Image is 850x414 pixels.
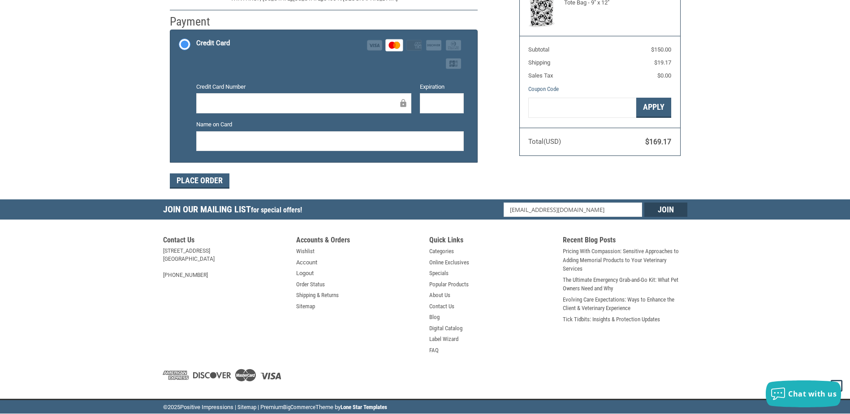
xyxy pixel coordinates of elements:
[429,247,454,256] a: Categories
[528,72,553,79] span: Sales Tax
[788,389,837,399] span: Chat with us
[429,258,469,267] a: Online Exclusives
[636,98,671,118] button: Apply
[645,138,671,146] span: $169.17
[563,315,660,324] a: Tick Tidbits: Insights & Protection Updates
[657,72,671,79] span: $0.00
[563,295,687,313] a: Evolving Care Expectations: Ways to Enhance the Client & Veterinary Experience
[196,36,230,51] div: Credit Card
[170,173,229,189] button: Place Order
[168,404,180,410] span: 2025
[528,59,550,66] span: Shipping
[563,276,687,293] a: The Ultimate Emergency Grab-and-Go Kit: What Pet Owners Need and Why
[163,404,233,410] span: © Positive Impressions
[163,247,288,279] address: [STREET_ADDRESS] [GEOGRAPHIC_DATA] [PHONE_NUMBER]
[766,380,841,407] button: Chat with us
[528,138,561,146] span: Total (USD)
[196,120,464,129] label: Name on Card
[296,291,339,300] a: Shipping & Returns
[651,46,671,53] span: $150.00
[644,203,687,217] input: Join
[296,247,315,256] a: Wishlist
[235,404,256,410] a: | Sitemap
[251,206,302,214] span: for special offers!
[420,82,464,91] label: Expiration
[296,302,315,311] a: Sitemap
[429,269,449,278] a: Specials
[163,199,306,222] h5: Join Our Mailing List
[528,98,636,118] input: Gift Certificate or Coupon Code
[296,236,421,247] h5: Accounts & Orders
[258,403,387,414] li: | Premium Theme by
[563,247,687,273] a: Pricing With Compassion: Sensitive Approaches to Adding Memorial Products to Your Veterinary Serv...
[163,236,288,247] h5: Contact Us
[563,236,687,247] h5: Recent Blog Posts
[296,280,325,289] a: Order Status
[528,46,549,53] span: Subtotal
[429,302,454,311] a: Contact Us
[170,14,222,29] h2: Payment
[341,404,387,410] a: Lone Star Templates
[429,291,450,300] a: About Us
[429,346,439,355] a: FAQ
[429,313,440,322] a: Blog
[429,236,554,247] h5: Quick Links
[429,280,469,289] a: Popular Products
[654,59,671,66] span: $19.17
[283,404,315,410] a: BigCommerce
[296,269,314,278] a: Logout
[196,82,411,91] label: Credit Card Number
[296,258,317,267] a: Account
[429,335,458,344] a: Label Wizard
[429,324,462,333] a: Digital Catalog
[504,203,642,217] input: Email
[528,86,559,92] a: Coupon Code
